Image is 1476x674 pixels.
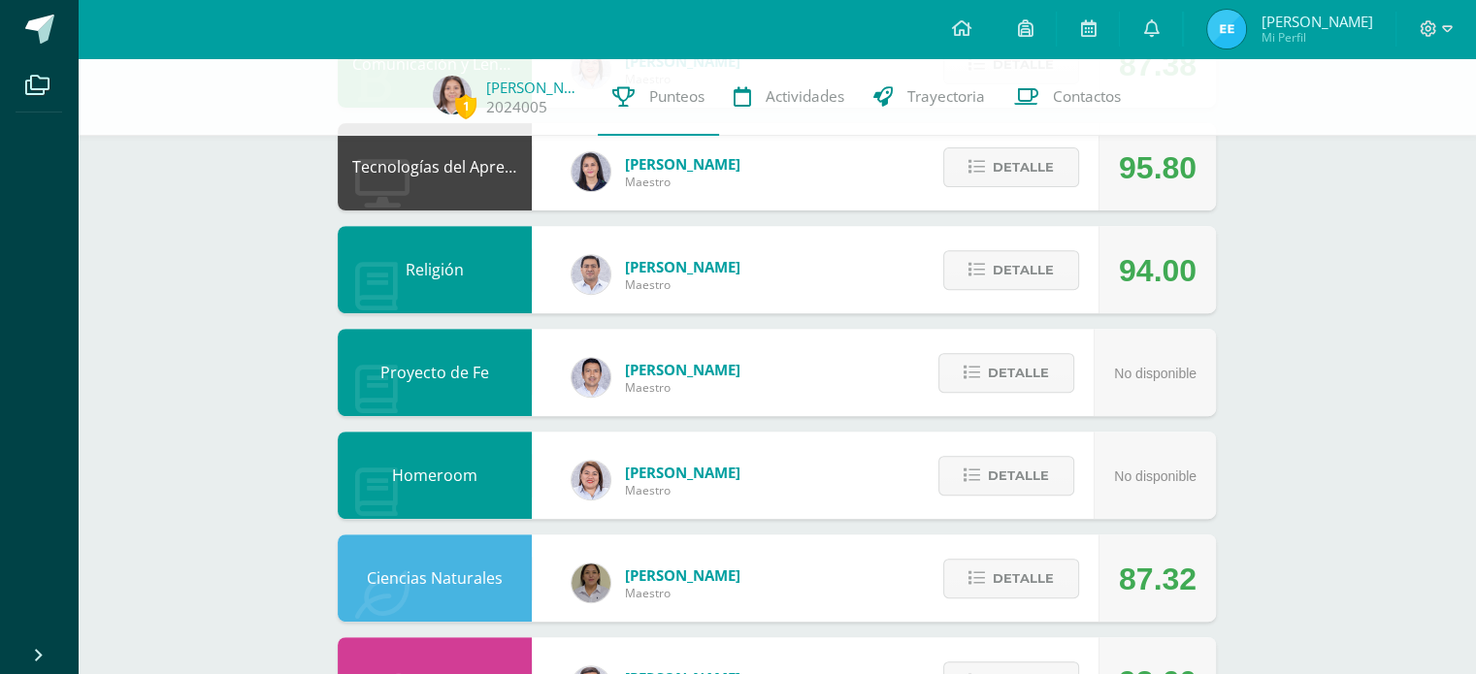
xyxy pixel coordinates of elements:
button: Detalle [943,559,1079,598]
img: 15aaa72b904403ebb7ec886ca542c491.png [572,255,610,294]
a: Trayectoria [859,58,1000,136]
span: [PERSON_NAME] [1261,12,1372,31]
div: Religión [338,226,532,313]
span: Mi Perfil [1261,29,1372,46]
span: Detalle [993,561,1054,596]
span: Maestro [625,276,740,293]
span: [PERSON_NAME] [625,565,740,585]
a: Punteos [598,58,719,136]
a: Contactos [1000,58,1135,136]
div: 95.80 [1119,124,1197,211]
img: 4582bc727a9698f22778fe954f29208c.png [572,358,610,397]
span: Contactos [1053,86,1121,107]
span: [PERSON_NAME] [625,154,740,174]
span: Detalle [993,252,1054,288]
div: 94.00 [1119,227,1197,314]
span: 1 [455,94,476,118]
div: Ciencias Naturales [338,534,532,622]
span: Detalle [988,458,1049,494]
div: Proyecto de Fe [338,329,532,416]
div: Tecnologías del Aprendizaje y la Comunicación: Computación [338,123,532,210]
span: Actividades [766,86,844,107]
span: [PERSON_NAME] [625,360,740,379]
a: 2024005 [486,97,547,117]
span: No disponible [1114,468,1197,484]
a: Actividades [719,58,859,136]
span: Maestro [625,482,740,498]
button: Detalle [943,250,1079,290]
button: Detalle [938,353,1074,393]
img: cd536c4fce2dba6644e2e245d60057c8.png [1207,10,1246,48]
button: Detalle [943,147,1079,187]
img: 3af43c4f3931345fadf8ce10480f33e2.png [572,563,610,602]
img: a4e180d3c88e615cdf9cba2a7be06673.png [572,461,610,499]
button: Detalle [938,456,1074,496]
div: Homeroom [338,432,532,519]
span: Maestro [625,174,740,190]
span: Detalle [993,149,1054,185]
img: dbcf09110664cdb6f63fe058abfafc14.png [572,152,610,191]
span: [PERSON_NAME] [625,463,740,482]
span: No disponible [1114,366,1197,381]
span: Trayectoria [907,86,985,107]
span: Maestro [625,585,740,601]
span: Detalle [988,355,1049,391]
span: Punteos [649,86,705,107]
img: 6371a2508f7f8a93ce3641b9ff054779.png [433,76,472,114]
a: [PERSON_NAME] [486,78,583,97]
div: 87.32 [1119,535,1197,623]
span: [PERSON_NAME] [625,257,740,276]
span: Maestro [625,379,740,396]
